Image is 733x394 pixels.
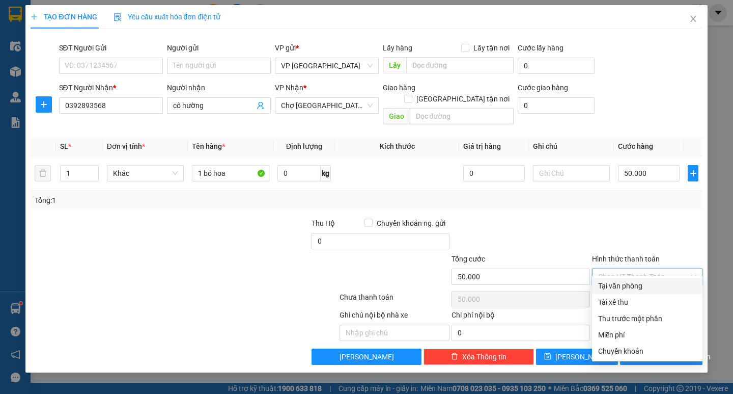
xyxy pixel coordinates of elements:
span: Lấy tận nơi [469,42,514,54]
div: Chưa thanh toán [339,292,451,309]
span: - [32,69,79,78]
input: Ghi Chú [533,165,610,181]
div: SĐT Người Gửi [59,42,163,54]
label: Hình thức thanh toán [592,255,660,263]
button: Close [679,5,708,34]
span: Đơn vị tính [107,142,145,150]
span: Yêu cầu xuất hóa đơn điện tử [114,13,221,21]
input: Nhập ghi chú [340,325,450,341]
span: plus [688,169,697,177]
span: Giao hàng [383,84,415,92]
th: Ghi chú [529,137,614,156]
span: Kích thước [380,142,415,150]
input: Dọc đường [410,108,514,124]
span: Tổng cước [452,255,485,263]
span: Chợ Đồng Hòa [281,98,373,113]
button: [PERSON_NAME] [312,349,422,365]
div: Tại văn phòng [598,280,696,292]
label: Cước giao hàng [518,84,568,92]
span: Chuyển khoản ng. gửi [373,218,449,229]
span: [GEOGRAPHIC_DATA] tận nơi [412,93,514,104]
span: Giao [383,108,410,124]
input: Cước lấy hàng [518,58,595,74]
input: Dọc đường [406,57,514,73]
span: VP Nhận [275,84,303,92]
span: Khác [113,166,178,181]
span: SL [60,142,68,150]
img: icon [114,13,122,21]
input: 0 [463,165,525,181]
span: Gửi [8,42,18,49]
label: Cước lấy hàng [518,44,563,52]
span: VP [GEOGRAPHIC_DATA] - [30,37,134,64]
span: Cước hàng [618,142,653,150]
div: Ghi chú nội bộ nhà xe [340,309,450,325]
div: Tổng: 1 [35,195,284,206]
div: Chi phí nội bộ [452,309,590,325]
span: Định lượng [286,142,322,150]
span: Thu Hộ [312,219,335,227]
button: plus [688,165,698,181]
div: Miễn phí [598,329,696,340]
div: Người nhận [167,82,271,93]
span: plus [36,100,51,109]
div: Thu trước một phần [598,313,696,324]
span: 19009397 [79,15,109,22]
button: save[PERSON_NAME] [536,349,618,365]
div: Chuyển khoản [598,346,696,357]
strong: HOTLINE : [43,15,77,22]
div: SĐT Người Nhận [59,82,163,93]
div: Tài xế thu [598,297,696,308]
span: save [544,353,551,361]
div: VP gửi [275,42,379,54]
input: Cước giao hàng [518,97,595,114]
span: Tên hàng [192,142,225,150]
span: TẠO ĐƠN HÀNG [31,13,97,21]
span: user-add [257,101,265,110]
span: DCT20/51A Phường [GEOGRAPHIC_DATA] [30,46,117,64]
button: plus [36,96,52,113]
span: Xóa Thông tin [462,351,506,362]
span: [PERSON_NAME] [340,351,394,362]
span: plus [31,13,38,20]
span: delete [451,353,458,361]
span: kg [321,165,331,181]
strong: CÔNG TY VẬN TẢI ĐỨC TRƯỞNG [22,6,131,13]
div: Người gửi [167,42,271,54]
button: delete [35,165,51,181]
span: 0982487919 [34,69,79,78]
span: Lấy hàng [383,44,412,52]
span: - [30,26,32,35]
span: VP Yên Sở [281,58,373,73]
button: deleteXóa Thông tin [424,349,534,365]
span: Lấy [383,57,406,73]
span: [PERSON_NAME] [555,351,610,362]
span: close [689,15,697,23]
input: VD: Bàn, Ghế [192,165,269,181]
span: Giá trị hàng [463,142,501,150]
